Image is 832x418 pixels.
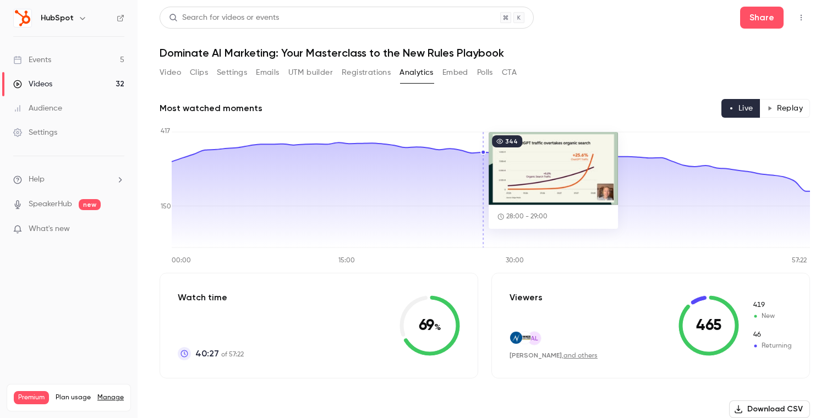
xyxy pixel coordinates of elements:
span: New [752,311,792,321]
div: Settings [13,127,57,138]
span: Returning [752,330,792,340]
tspan: 15:00 [338,257,355,264]
span: Plan usage [56,393,91,402]
button: Share [740,7,784,29]
tspan: 00:00 [172,257,191,264]
div: Search for videos or events [169,12,279,24]
span: AL [530,333,538,343]
button: Download CSV [729,400,810,418]
a: Manage [97,393,124,402]
p: Watch time [178,291,244,304]
button: CTA [502,64,517,81]
iframe: Noticeable Trigger [111,224,124,234]
tspan: 417 [161,128,170,135]
button: Replay [760,99,810,118]
li: help-dropdown-opener [13,174,124,185]
h6: HubSpot [41,13,74,24]
span: Help [29,174,45,185]
a: SpeakerHub [29,199,72,210]
button: Embed [442,64,468,81]
button: Analytics [399,64,434,81]
div: Events [13,54,51,65]
span: 40:27 [195,347,219,360]
p: of 57:22 [195,347,244,360]
img: bannerrec.com [519,332,531,344]
span: Premium [14,391,49,404]
div: Audience [13,103,62,114]
img: HubSpot [14,9,31,27]
button: Polls [477,64,493,81]
button: Registrations [342,64,391,81]
span: [PERSON_NAME] [510,351,562,359]
tspan: 30:00 [506,257,524,264]
button: Top Bar Actions [792,9,810,26]
h2: Most watched moments [160,102,262,115]
button: Emails [256,64,279,81]
button: Clips [190,64,208,81]
p: Viewers [510,291,543,304]
a: and others [563,353,598,359]
div: Videos [13,79,52,90]
button: Live [721,99,760,118]
span: New [752,300,792,310]
tspan: 57:22 [792,257,807,264]
button: UTM builder [288,64,333,81]
h1: Dominate AI Marketing: Your Masterclass to the New Rules Playbook [160,46,810,59]
img: newintelligence.ca [510,332,522,344]
div: , [510,351,598,360]
span: new [79,199,101,210]
button: Video [160,64,181,81]
span: Returning [752,341,792,351]
span: What's new [29,223,70,235]
tspan: 150 [161,204,171,210]
button: Settings [217,64,247,81]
